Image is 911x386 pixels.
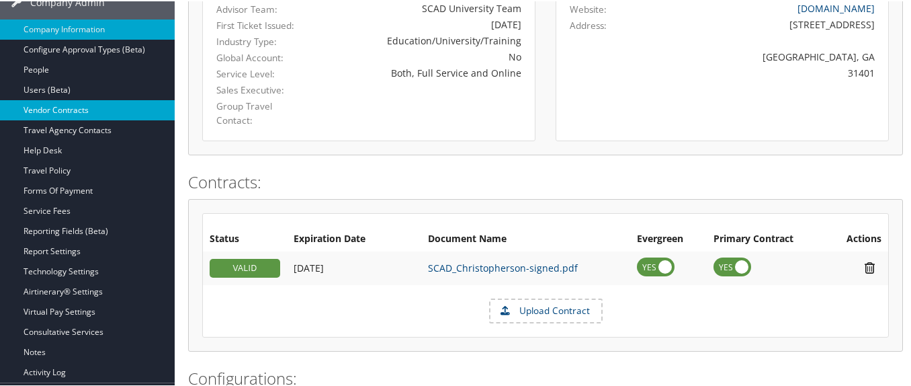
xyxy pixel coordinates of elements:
[630,226,707,250] th: Evergreen
[707,226,826,250] th: Primary Contract
[210,258,280,276] div: VALID
[428,260,578,273] a: SCAD_Christopherson-signed.pdf
[490,299,601,321] label: Upload Contract
[651,65,875,79] div: 31401
[570,1,607,15] label: Website:
[858,260,881,274] i: Remove Contract
[651,16,875,30] div: [STREET_ADDRESS]
[826,226,888,250] th: Actions
[294,260,324,273] span: [DATE]
[216,82,304,95] label: Sales Executive:
[216,50,304,63] label: Global Account:
[797,1,875,13] a: [DOMAIN_NAME]
[188,169,903,192] h2: Contracts:
[287,226,421,250] th: Expiration Date
[216,34,304,47] label: Industry Type:
[216,98,304,126] label: Group Travel Contact:
[651,48,875,63] div: [GEOGRAPHIC_DATA], GA
[216,1,304,15] label: Advisor Team:
[294,261,415,273] div: Add/Edit Date
[324,65,521,79] div: Both, Full Service and Online
[216,66,304,79] label: Service Level:
[203,226,287,250] th: Status
[324,16,521,30] div: [DATE]
[421,226,630,250] th: Document Name
[324,48,521,63] div: No
[324,32,521,46] div: Education/University/Training
[216,17,304,31] label: First Ticket Issued:
[570,17,607,31] label: Address:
